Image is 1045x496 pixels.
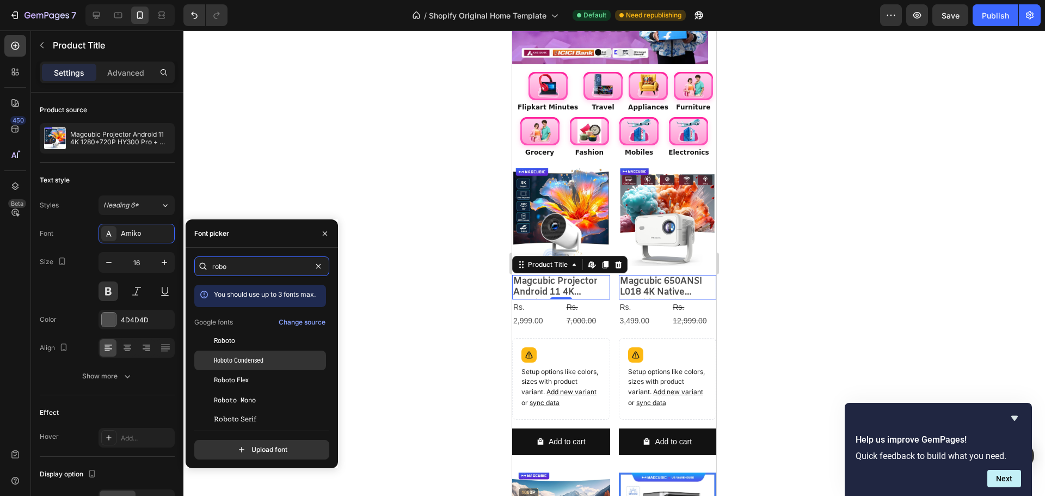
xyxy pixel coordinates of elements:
div: Font [40,229,53,238]
div: Add... [121,433,172,443]
a: Magcubic 650ANSI L018 4K Native Portable Projector 1080P Auto Focus Keystone Correction Android 1... [107,138,205,236]
p: Magcubic Projector Android 11 4K 1280*720P HY300 Pro + Dual Wifi 290ANSI 180°flexible BT5.0 Cinem... [70,131,170,146]
div: Change source [279,317,325,327]
div: Rs. 3,499.00 [107,269,151,298]
div: Hover [40,432,59,442]
div: Align [40,341,70,356]
div: Upload font [236,444,287,455]
button: Upload font [194,440,329,460]
span: Roboto Serif [214,414,256,424]
button: Hide survey [1008,412,1021,425]
span: Roboto [214,336,235,346]
button: Show more [40,366,175,386]
div: Text style [40,175,70,185]
p: Settings [54,67,84,78]
span: You should use up to 3 fonts max. [214,290,316,298]
span: sync data [124,368,154,376]
span: Roboto Condensed [214,356,263,365]
div: Beta [8,199,26,208]
p: Advanced [107,67,144,78]
p: Quick feedback to build what you need. [856,451,1021,461]
input: Search font [194,256,329,276]
div: Add to cart [143,405,180,418]
span: / [424,10,427,21]
div: 450 [10,116,26,125]
h2: Help us improve GemPages! [856,433,1021,446]
div: Rs. 12,999.00 [159,269,204,298]
span: Save [942,11,960,20]
div: Color [40,315,57,324]
button: Add to cart [107,398,205,425]
div: 4D4D4D [121,315,172,325]
div: Amiko [121,229,172,239]
span: Shopify Original Home Template [429,10,546,21]
span: Roboto Flex [214,375,249,385]
span: Roboto Mono [214,395,256,405]
div: Publish [982,10,1009,21]
div: Effect [40,408,59,418]
p: Product Title [53,39,170,52]
div: Undo/Redo [183,4,228,26]
span: Heading 6* [103,200,139,210]
p: Setup options like colors, sizes with product variant. [116,336,195,378]
div: Size [40,255,69,270]
button: Save [932,4,968,26]
button: Heading 6* [99,195,175,215]
div: Help us improve GemPages! [856,412,1021,487]
span: Need republishing [626,10,681,20]
div: Show more [82,371,133,382]
button: Next question [987,470,1021,487]
div: Product source [40,105,87,115]
iframe: Design area [512,30,716,496]
img: product feature img [44,127,66,149]
h2: Magcubic 650ANSI L018 4K Native Portable Projector 1080P Auto Focus Keystone Correction Android 1... [107,244,205,270]
div: Display option [40,467,99,482]
div: Styles [40,200,59,210]
button: Publish [973,4,1018,26]
p: Google fonts [194,317,233,327]
button: 7 [4,4,81,26]
span: Add new variant [141,357,191,365]
button: Change source [278,316,326,329]
p: 7 [71,9,76,22]
span: or [116,368,154,376]
span: Default [583,10,606,20]
div: Font picker [194,229,229,238]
